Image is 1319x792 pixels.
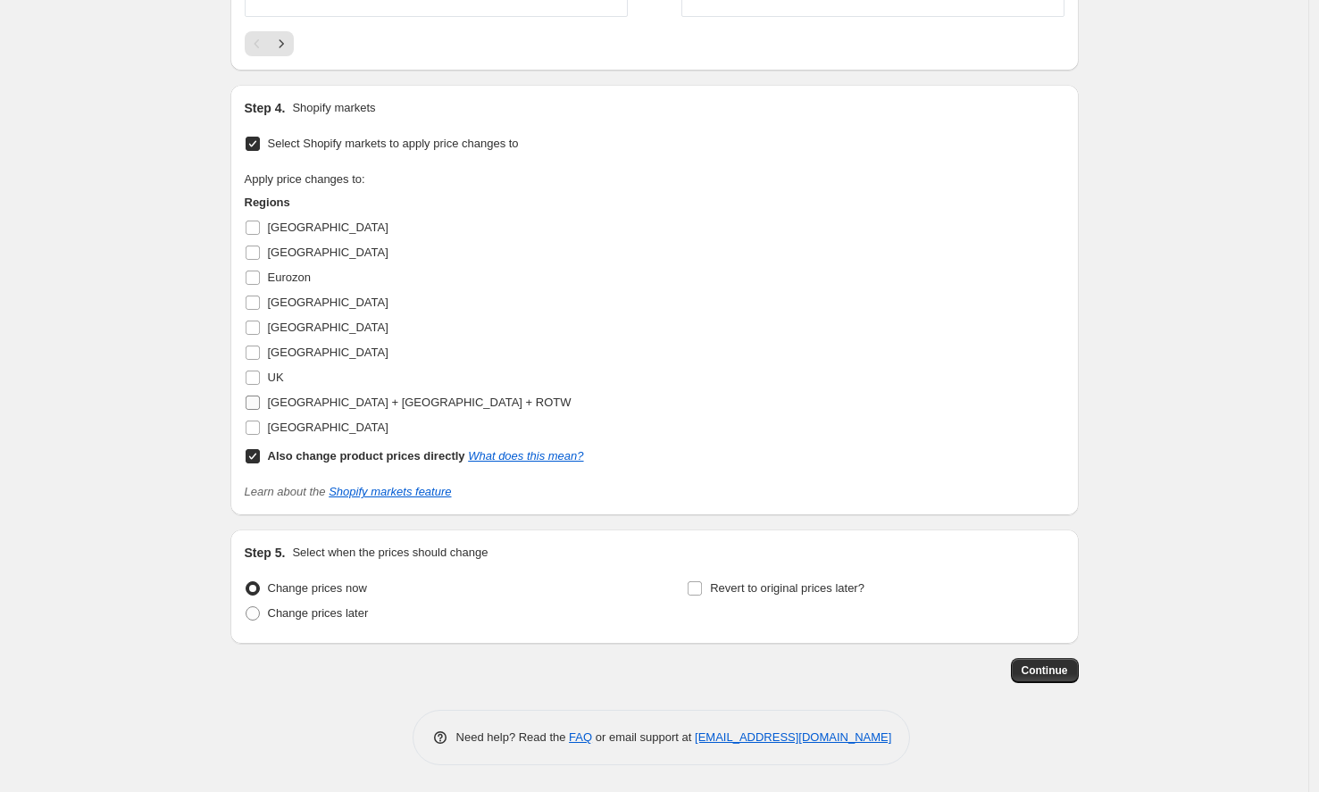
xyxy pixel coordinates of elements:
[569,730,592,744] a: FAQ
[329,485,451,498] a: Shopify markets feature
[268,137,519,150] span: Select Shopify markets to apply price changes to
[245,485,452,498] i: Learn about the
[268,271,311,284] span: Eurozon
[695,730,891,744] a: [EMAIL_ADDRESS][DOMAIN_NAME]
[245,544,286,562] h2: Step 5.
[710,581,864,595] span: Revert to original prices later?
[245,194,584,212] h3: Regions
[1011,658,1079,683] button: Continue
[268,296,388,309] span: [GEOGRAPHIC_DATA]
[268,371,284,384] span: UK
[292,99,375,117] p: Shopify markets
[268,246,388,259] span: [GEOGRAPHIC_DATA]
[268,396,572,409] span: [GEOGRAPHIC_DATA] + [GEOGRAPHIC_DATA] + ROTW
[268,581,367,595] span: Change prices now
[1022,663,1068,678] span: Continue
[268,221,388,234] span: [GEOGRAPHIC_DATA]
[292,544,488,562] p: Select when the prices should change
[269,31,294,56] button: Next
[456,730,570,744] span: Need help? Read the
[268,421,388,434] span: [GEOGRAPHIC_DATA]
[268,346,388,359] span: [GEOGRAPHIC_DATA]
[245,31,294,56] nav: Pagination
[268,321,388,334] span: [GEOGRAPHIC_DATA]
[245,99,286,117] h2: Step 4.
[268,606,369,620] span: Change prices later
[468,449,583,463] a: What does this mean?
[268,449,465,463] b: Also change product prices directly
[245,172,365,186] span: Apply price changes to:
[592,730,695,744] span: or email support at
